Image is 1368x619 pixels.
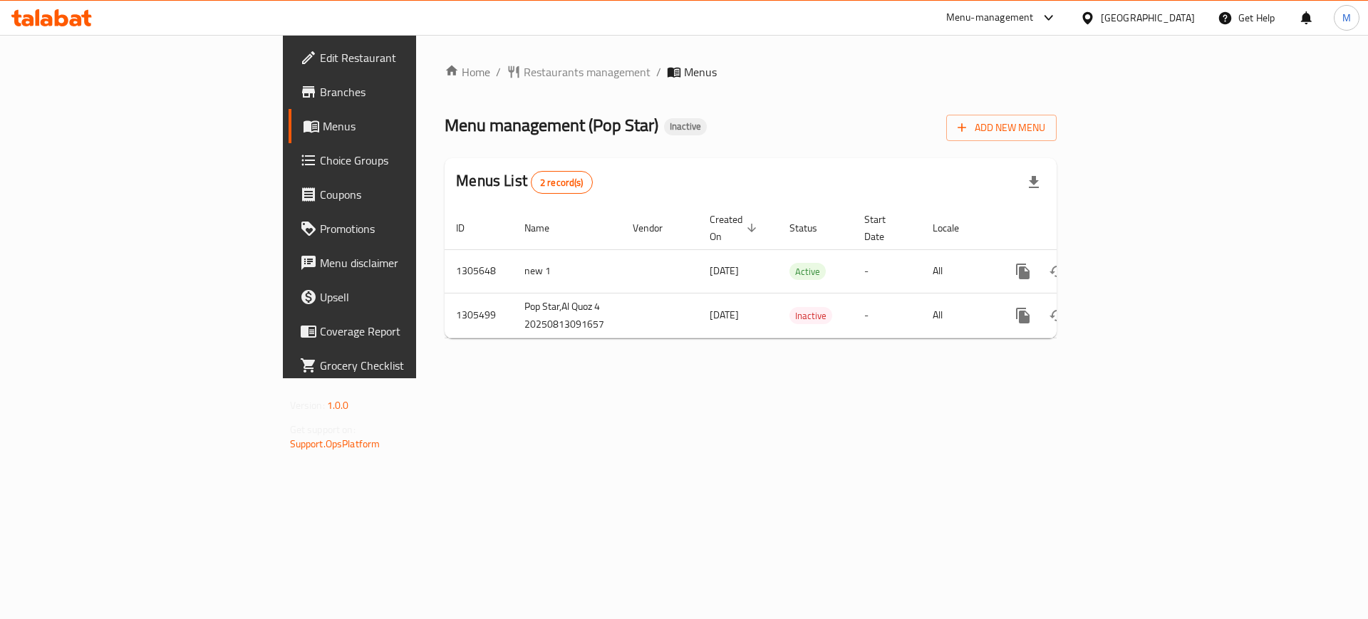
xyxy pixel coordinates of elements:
[320,323,500,340] span: Coverage Report
[853,249,921,293] td: -
[946,9,1034,26] div: Menu-management
[320,254,500,271] span: Menu disclaimer
[320,152,500,169] span: Choice Groups
[946,115,1057,141] button: Add New Menu
[323,118,500,135] span: Menus
[1006,298,1040,333] button: more
[789,307,832,324] div: Inactive
[289,143,512,177] a: Choice Groups
[445,63,1057,80] nav: breadcrumb
[320,49,500,66] span: Edit Restaurant
[853,293,921,338] td: -
[320,288,500,306] span: Upsell
[289,280,512,314] a: Upsell
[289,246,512,280] a: Menu disclaimer
[507,63,651,80] a: Restaurants management
[456,219,483,236] span: ID
[664,120,707,132] span: Inactive
[789,308,832,324] span: Inactive
[524,219,568,236] span: Name
[710,306,739,324] span: [DATE]
[289,348,512,383] a: Grocery Checklist
[445,207,1154,338] table: enhanced table
[995,207,1154,250] th: Actions
[513,249,621,293] td: new 1
[958,119,1045,137] span: Add New Menu
[1342,10,1351,26] span: M
[656,63,661,80] li: /
[684,63,717,80] span: Menus
[320,220,500,237] span: Promotions
[289,75,512,109] a: Branches
[1040,254,1074,288] button: Change Status
[664,118,707,135] div: Inactive
[320,357,500,374] span: Grocery Checklist
[445,109,658,141] span: Menu management ( Pop Star )
[1017,165,1051,199] div: Export file
[710,211,761,245] span: Created On
[289,177,512,212] a: Coupons
[289,314,512,348] a: Coverage Report
[789,263,826,280] div: Active
[513,293,621,338] td: Pop Star,Al Quoz 4 20250813091657
[789,264,826,280] span: Active
[320,186,500,203] span: Coupons
[320,83,500,100] span: Branches
[290,420,356,439] span: Get support on:
[327,396,349,415] span: 1.0.0
[921,293,995,338] td: All
[933,219,978,236] span: Locale
[290,396,325,415] span: Version:
[1101,10,1195,26] div: [GEOGRAPHIC_DATA]
[289,212,512,246] a: Promotions
[531,171,593,194] div: Total records count
[290,435,380,453] a: Support.OpsPlatform
[710,261,739,280] span: [DATE]
[864,211,904,245] span: Start Date
[633,219,681,236] span: Vendor
[289,109,512,143] a: Menus
[789,219,836,236] span: Status
[1006,254,1040,288] button: more
[532,176,592,189] span: 2 record(s)
[289,41,512,75] a: Edit Restaurant
[456,170,592,194] h2: Menus List
[1040,298,1074,333] button: Change Status
[921,249,995,293] td: All
[524,63,651,80] span: Restaurants management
